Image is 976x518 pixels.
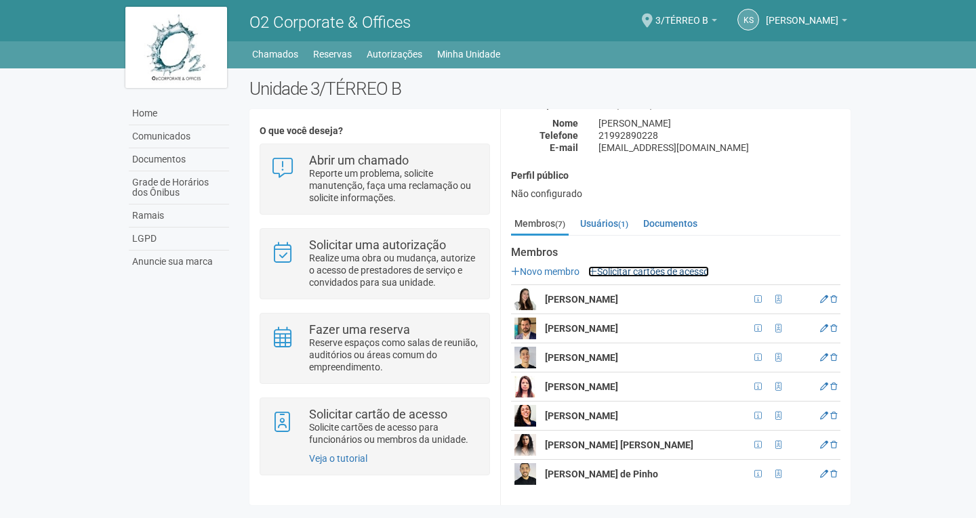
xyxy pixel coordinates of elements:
[552,118,578,129] strong: Nome
[129,204,229,228] a: Ramais
[309,337,479,373] p: Reserve espaços como salas de reunião, auditórios ou áreas comum do empreendimento.
[129,148,229,171] a: Documentos
[437,45,500,64] a: Minha Unidade
[545,410,618,421] strong: [PERSON_NAME]
[830,440,837,450] a: Excluir membro
[820,324,828,333] a: Editar membro
[820,469,828,479] a: Editar membro
[830,382,837,391] a: Excluir membro
[511,266,579,277] a: Novo membro
[270,324,479,373] a: Fazer uma reserva Reserve espaços como salas de reunião, auditórios ou áreas comum do empreendime...
[514,376,536,397] img: user.png
[820,440,828,450] a: Editar membro
[655,2,708,26] span: 3/TÉRREO B
[514,288,536,310] img: user.png
[511,171,840,181] h4: Perfil público
[545,469,658,479] strong: [PERSON_NAME] de Pinho
[514,347,536,368] img: user.png
[309,453,367,464] a: Veja o tutorial
[249,79,851,99] h2: Unidade 3/TÉRREO B
[830,295,837,304] a: Excluir membro
[511,213,569,236] a: Membros(7)
[655,17,717,28] a: 3/TÉRREO B
[313,45,352,64] a: Reservas
[514,405,536,427] img: user.png
[830,411,837,420] a: Excluir membro
[766,17,847,28] a: [PERSON_NAME]
[129,171,229,204] a: Grade de Horários dos Ônibus
[125,7,227,88] img: logo.jpg
[588,266,709,277] a: Solicitar cartões de acesso
[309,421,479,446] p: Solicite cartões de acesso para funcionários ou membros da unidade.
[820,295,828,304] a: Editar membro
[129,102,229,125] a: Home
[588,117,851,129] div: [PERSON_NAME]
[511,246,840,259] strong: Membros
[514,434,536,456] img: user.png
[545,439,693,450] strong: [PERSON_NAME] [PERSON_NAME]
[309,167,479,204] p: Reporte um problema, solicite manutenção, faça uma reclamação ou solicite informações.
[830,353,837,362] a: Excluir membro
[252,45,298,64] a: Chamados
[309,153,409,167] strong: Abrir um chamado
[737,9,759,30] a: KS
[588,129,851,142] div: 21992890228
[545,294,618,305] strong: [PERSON_NAME]
[129,228,229,251] a: LGPD
[555,219,565,229] small: (7)
[309,252,479,288] p: Realize uma obra ou mudança, autorize o acesso de prestadores de serviço e convidados para sua un...
[129,125,229,148] a: Comunicados
[550,142,578,153] strong: E-mail
[511,188,840,200] div: Não configurado
[545,381,618,392] strong: [PERSON_NAME]
[618,219,628,229] small: (1)
[640,213,701,234] a: Documentos
[270,239,479,288] a: Solicitar uma autorização Realize uma obra ou mudança, autorize o acesso de prestadores de serviç...
[830,324,837,333] a: Excluir membro
[588,142,851,154] div: [EMAIL_ADDRESS][DOMAIN_NAME]
[514,318,536,339] img: user.png
[820,411,828,420] a: Editar membro
[270,408,479,446] a: Solicitar cartão de acesso Solicite cartões de acesso para funcionários ou membros da unidade.
[820,353,828,362] a: Editar membro
[309,407,447,421] strong: Solicitar cartão de acesso
[260,126,489,136] h4: O que você deseja?
[309,238,446,252] strong: Solicitar uma autorização
[540,130,578,141] strong: Telefone
[367,45,422,64] a: Autorizações
[545,323,618,334] strong: [PERSON_NAME]
[270,154,479,204] a: Abrir um chamado Reporte um problema, solicite manutenção, faça uma reclamação ou solicite inform...
[514,463,536,485] img: user.png
[577,213,632,234] a: Usuários(1)
[766,2,838,26] span: Karen Santos Bezerra
[545,352,618,363] strong: [PERSON_NAME]
[249,13,411,32] span: O2 Corporate & Offices
[309,322,410,337] strong: Fazer uma reserva
[129,251,229,273] a: Anuncie sua marca
[820,382,828,391] a: Editar membro
[830,469,837,479] a: Excluir membro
